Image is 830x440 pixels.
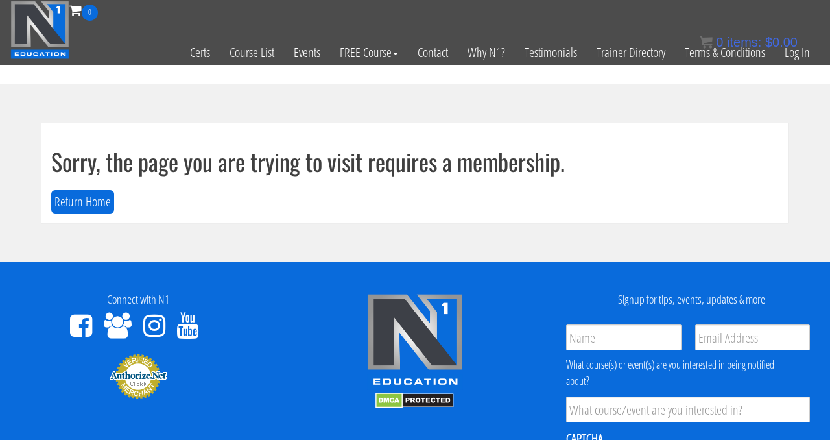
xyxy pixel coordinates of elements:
a: Trainer Directory [587,21,675,84]
a: Certs [180,21,220,84]
div: What course(s) or event(s) are you interested in being notified about? [566,357,810,389]
a: 0 items: $0.00 [700,35,798,49]
input: What course/event are you interested in? [566,397,810,422]
a: Course List [220,21,284,84]
a: Testimonials [515,21,587,84]
input: Name [566,324,681,350]
h4: Signup for tips, events, updates & more [563,293,820,306]
h1: Sorry, the page you are trying to visit requires a membership. [51,149,779,175]
button: Return Home [51,190,114,214]
span: 0 [82,5,98,21]
input: Email Address [695,324,810,350]
span: 0 [716,35,723,49]
a: Terms & Conditions [675,21,775,84]
a: Events [284,21,330,84]
img: DMCA.com Protection Status [375,393,454,408]
img: icon11.png [700,36,713,49]
img: n1-edu-logo [366,293,464,389]
h4: Connect with N1 [10,293,267,306]
a: Contact [408,21,458,84]
img: Authorize.Net Merchant - Click to Verify [109,353,167,400]
a: FREE Course [330,21,408,84]
img: n1-education [10,1,69,59]
a: 0 [69,1,98,19]
a: Why N1? [458,21,515,84]
span: $ [765,35,772,49]
bdi: 0.00 [765,35,798,49]
span: items: [727,35,761,49]
a: Log In [775,21,820,84]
